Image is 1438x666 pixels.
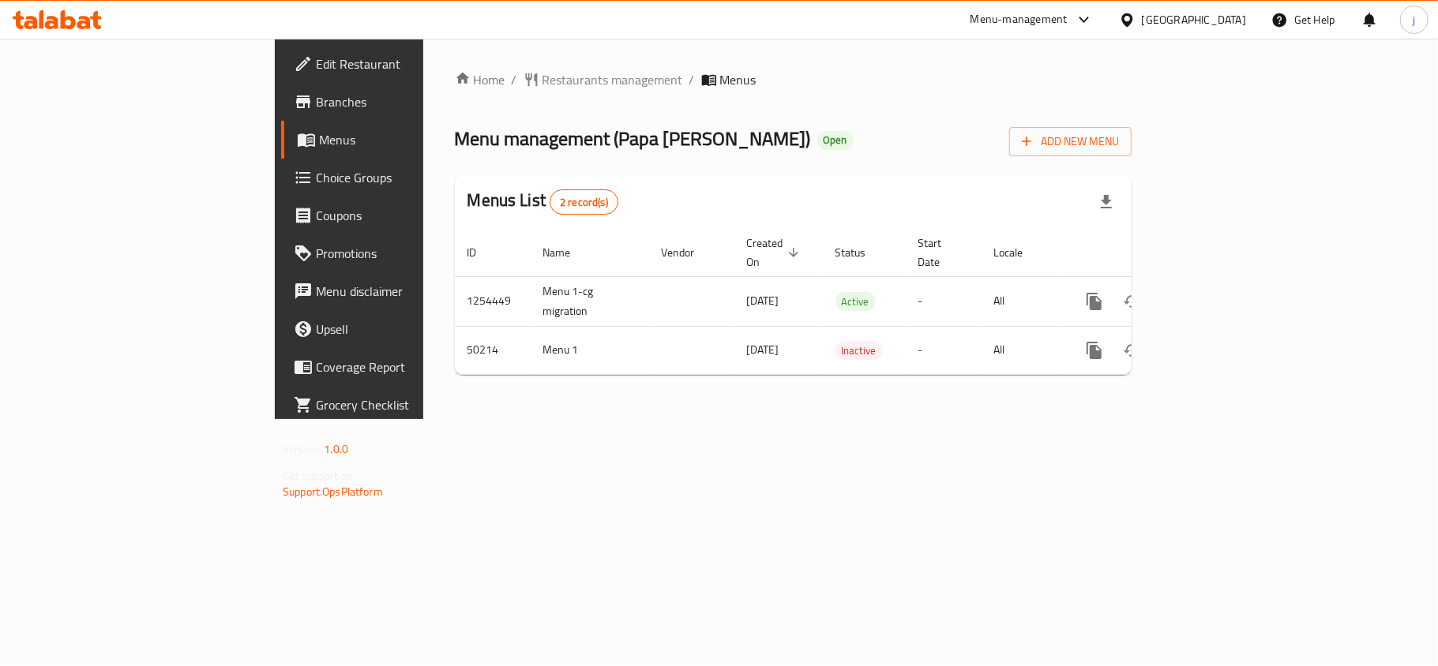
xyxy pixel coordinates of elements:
[1113,282,1151,320] button: Change Status
[316,206,502,225] span: Coupons
[467,189,618,215] h2: Menus List
[982,276,1063,326] td: All
[316,357,502,376] span: Coverage Report
[281,159,515,196] a: Choice Groups
[283,481,383,502] a: Support.OpsPlatform
[531,326,649,374] td: Menu 1
[543,243,591,262] span: Name
[906,276,982,326] td: -
[281,386,515,424] a: Grocery Checklist
[689,70,695,89] li: /
[455,121,811,156] span: Menu management ( Papa [PERSON_NAME] )
[817,131,854,150] div: Open
[281,121,515,159] a: Menus
[982,326,1063,374] td: All
[281,234,515,272] a: Promotions
[524,70,683,89] a: Restaurants management
[835,293,876,311] span: Active
[543,70,683,89] span: Restaurants management
[1022,132,1119,152] span: Add New Menu
[550,189,618,215] div: Total records count
[316,54,502,73] span: Edit Restaurant
[1076,331,1113,369] button: more
[747,339,779,360] span: [DATE]
[281,196,515,234] a: Coupons
[281,45,515,83] a: Edit Restaurant
[1063,229,1240,277] th: Actions
[835,243,887,262] span: Status
[747,290,779,311] span: [DATE]
[281,272,515,310] a: Menu disclaimer
[281,310,515,348] a: Upsell
[316,320,502,339] span: Upsell
[835,341,883,360] div: Inactive
[994,243,1044,262] span: Locale
[550,195,618,210] span: 2 record(s)
[1009,127,1132,156] button: Add New Menu
[906,326,982,374] td: -
[1142,11,1246,28] div: [GEOGRAPHIC_DATA]
[720,70,757,89] span: Menus
[971,10,1068,29] div: Menu-management
[747,234,804,271] span: Created On
[316,92,502,111] span: Branches
[283,466,355,486] span: Get support on:
[281,83,515,121] a: Branches
[835,342,883,360] span: Inactive
[1413,11,1415,28] span: j
[467,243,497,262] span: ID
[455,229,1240,375] table: enhanced table
[316,395,502,414] span: Grocery Checklist
[835,292,876,311] div: Active
[1076,282,1113,320] button: more
[324,439,348,459] span: 1.0.0
[662,243,715,262] span: Vendor
[281,348,515,386] a: Coverage Report
[455,70,1132,89] nav: breadcrumb
[531,276,649,326] td: Menu 1-cg migration
[319,130,502,149] span: Menus
[817,133,854,147] span: Open
[918,234,963,271] span: Start Date
[1087,183,1125,221] div: Export file
[316,168,502,187] span: Choice Groups
[283,439,321,459] span: Version:
[316,244,502,263] span: Promotions
[1113,331,1151,369] button: Change Status
[316,282,502,301] span: Menu disclaimer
